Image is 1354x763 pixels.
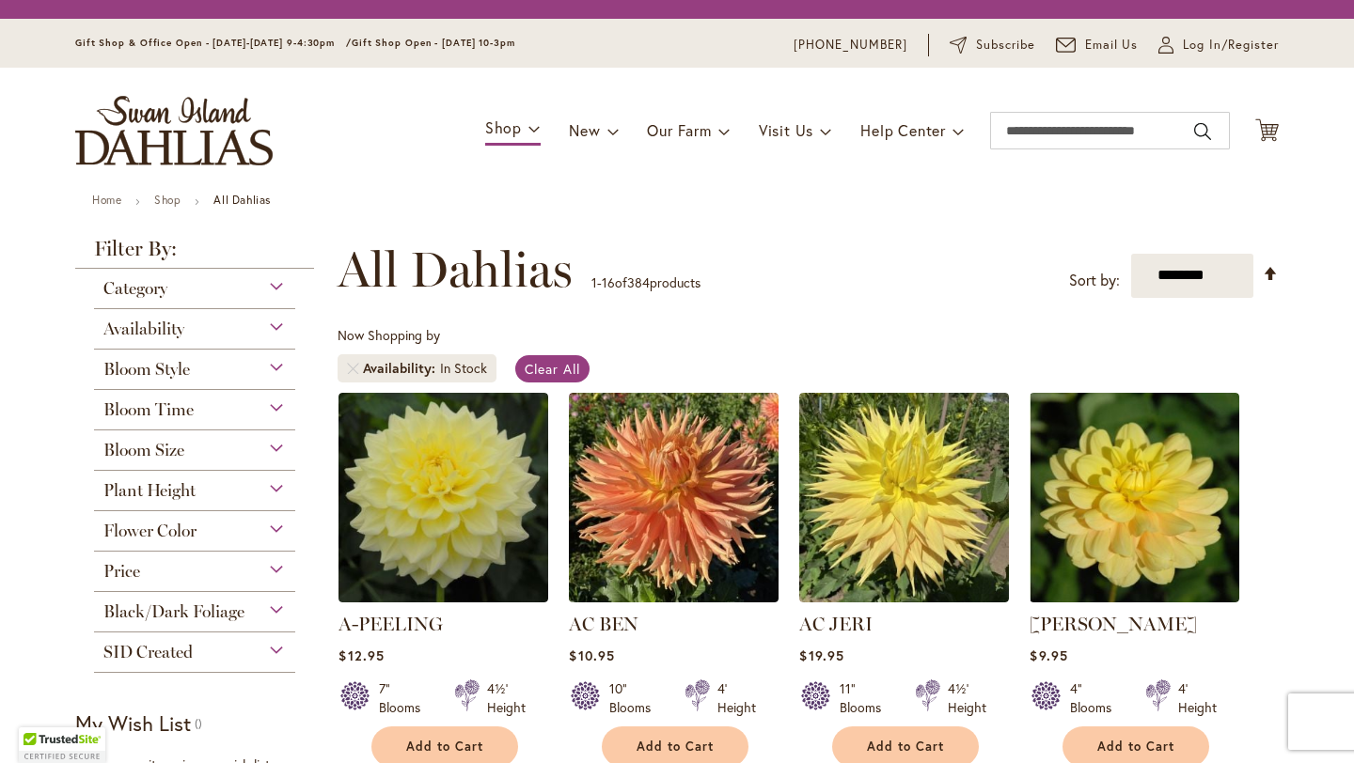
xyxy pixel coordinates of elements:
a: A-PEELING [338,613,443,635]
span: SID Created [103,642,193,662]
strong: Filter By: [75,239,314,269]
p: - of products [591,268,701,298]
span: Shop [485,117,522,137]
a: Shop [154,193,181,207]
strong: My Wish List [75,709,191,737]
span: Add to Cart [867,739,944,755]
div: 4½' Height [948,679,986,717]
span: $9.95 [1030,646,1067,664]
span: All Dahlias [338,241,573,298]
div: In Stock [440,359,487,378]
a: Clear All [515,355,590,382]
span: Flower Color [103,521,197,541]
span: 384 [627,273,650,291]
span: Price [103,561,140,582]
span: Bloom Time [103,399,194,420]
span: Plant Height [103,480,196,501]
img: A-Peeling [338,393,548,602]
a: Log In/Register [1158,36,1279,54]
span: Add to Cart [637,739,714,755]
a: Home [92,193,121,207]
div: 4" Blooms [1070,679,1123,717]
a: AC JERI [799,613,873,635]
span: Subscribe [976,36,1035,54]
a: AC BEN [569,613,638,635]
span: Availability [103,319,184,339]
a: AC Jeri [799,588,1009,606]
a: [PERSON_NAME] [1030,613,1197,635]
a: AC BEN [569,588,779,606]
a: [PHONE_NUMBER] [794,36,907,54]
span: Gift Shop & Office Open - [DATE]-[DATE] 9-4:30pm / [75,37,352,49]
div: 4' Height [717,679,756,717]
span: New [569,120,600,140]
span: Log In/Register [1183,36,1279,54]
span: Visit Us [759,120,813,140]
span: Add to Cart [406,739,483,755]
span: $19.95 [799,646,843,664]
span: Bloom Style [103,359,190,380]
span: Clear All [525,360,580,378]
div: 11" Blooms [840,679,892,717]
a: Email Us [1056,36,1139,54]
img: AHOY MATEY [1030,393,1239,602]
span: $12.95 [338,646,384,664]
a: Remove Availability In Stock [347,363,358,374]
span: 1 [591,273,597,291]
span: Category [103,278,167,299]
span: Now Shopping by [338,326,440,344]
span: 16 [602,273,615,291]
span: Our Farm [647,120,711,140]
a: store logo [75,96,273,165]
button: Search [1194,117,1211,147]
div: 10" Blooms [609,679,662,717]
a: AHOY MATEY [1030,588,1239,606]
img: AC Jeri [799,393,1009,602]
img: AC BEN [569,393,779,602]
span: Gift Shop Open - [DATE] 10-3pm [352,37,515,49]
div: 7" Blooms [379,679,432,717]
span: Help Center [860,120,946,140]
span: Bloom Size [103,440,184,460]
span: Black/Dark Foliage [103,601,244,622]
span: Availability [363,359,440,378]
label: Sort by: [1069,263,1120,298]
strong: All Dahlias [213,193,271,207]
div: 4½' Height [487,679,526,717]
span: Add to Cart [1097,739,1174,755]
a: A-Peeling [338,588,548,606]
div: 4' Height [1178,679,1217,717]
span: Email Us [1085,36,1139,54]
span: $10.95 [569,646,614,664]
iframe: Launch Accessibility Center [14,696,67,749]
a: Subscribe [950,36,1035,54]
